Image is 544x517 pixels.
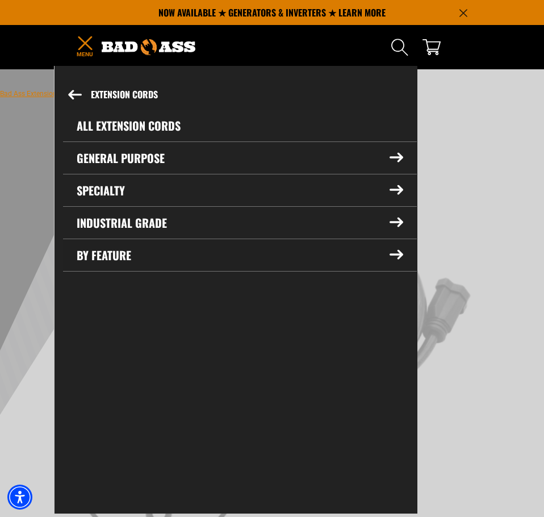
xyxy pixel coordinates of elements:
summary: Specialty [63,174,417,206]
a: All Extension Cords [63,110,417,141]
summary: By Feature [63,239,417,271]
button: Extension Cords [55,80,417,110]
a: cart [422,38,441,56]
summary: Search [391,38,409,56]
summary: Industrial Grade [63,207,417,239]
summary: Menu [76,34,93,61]
summary: General Purpose [63,142,417,174]
span: Menu [76,50,93,59]
img: Bad Ass Extension Cords [102,39,195,55]
div: Accessibility Menu [7,485,32,510]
